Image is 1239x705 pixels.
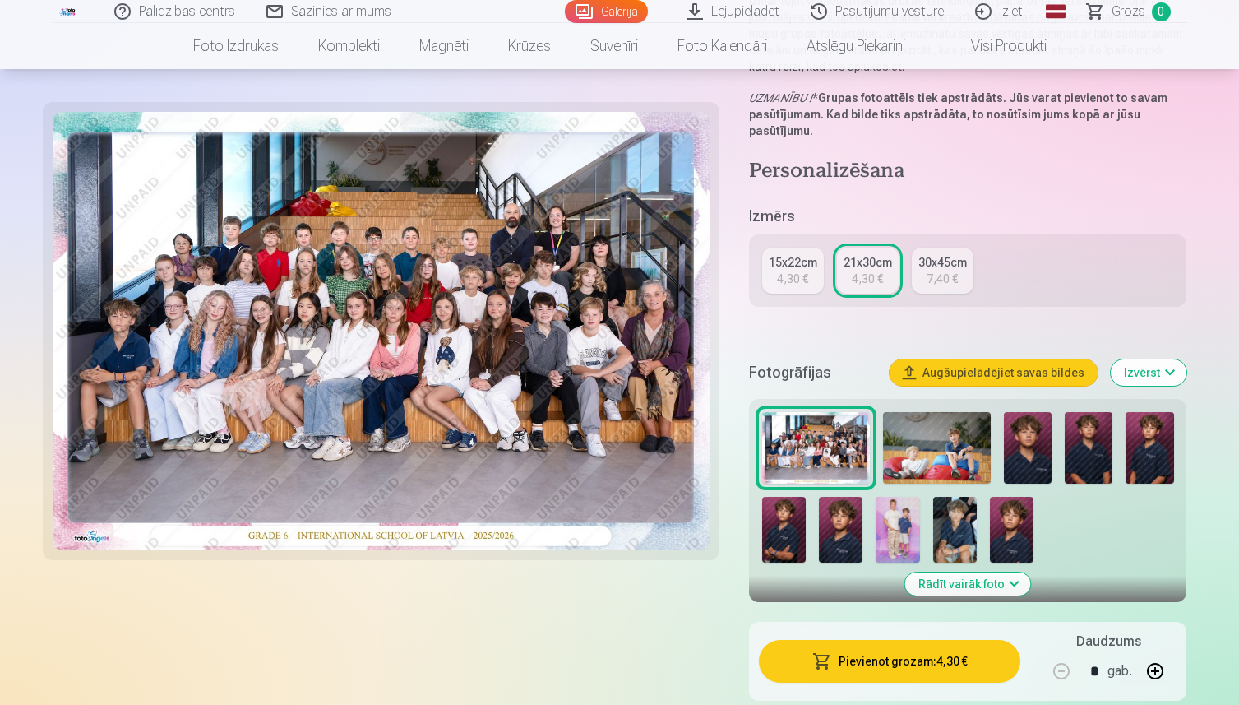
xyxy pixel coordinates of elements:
a: 30x45cm7,40 € [912,248,973,294]
div: 21x30cm [844,254,892,271]
h5: Fotogrāfijas [749,361,877,384]
span: 0 [1152,2,1171,21]
em: UZMANĪBU ! [749,91,812,104]
a: Foto izdrukas [173,23,298,69]
button: Rādīt vairāk foto [905,573,1031,596]
div: gab. [1107,652,1132,691]
div: 30x45cm [918,254,967,271]
a: Krūzes [488,23,571,69]
div: 15x22cm [769,254,817,271]
h5: Daudzums [1076,632,1141,652]
a: Suvenīri [571,23,658,69]
a: 21x30cm4,30 € [837,248,899,294]
a: Foto kalendāri [658,23,787,69]
strong: Grupas fotoattēls tiek apstrādāts. Jūs varat pievienot to savam pasūtījumam. Kad bilde tiks apstr... [749,91,1167,137]
button: Pievienot grozam:4,30 € [759,640,1021,683]
div: 4,30 € [852,271,883,287]
div: 4,30 € [777,271,808,287]
div: 7,40 € [927,271,958,287]
a: 15x22cm4,30 € [762,248,824,294]
a: Visi produkti [925,23,1066,69]
span: Grozs [1112,2,1145,21]
button: Izvērst [1111,359,1186,386]
a: Magnēti [400,23,488,69]
img: /fa1 [59,7,77,16]
a: Atslēgu piekariņi [787,23,925,69]
a: Komplekti [298,23,400,69]
button: Augšupielādējiet savas bildes [890,359,1098,386]
h4: Personalizēšana [749,159,1187,185]
h5: Izmērs [749,205,1187,228]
